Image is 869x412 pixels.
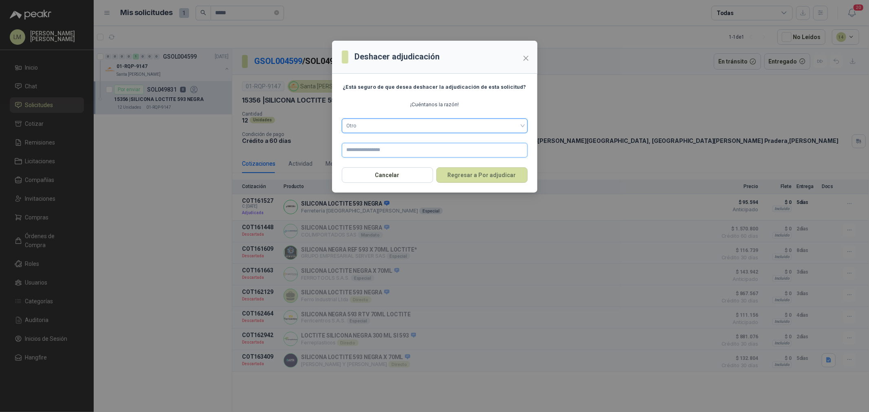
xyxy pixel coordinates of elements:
button: Close [519,52,532,65]
span: Otro [347,120,523,132]
p: ¿Está seguro de que desea deshacer la adjudicación de esta solicitud? [342,83,528,91]
button: Regresar a Por adjudicar [436,167,528,183]
span: close [523,55,529,61]
button: Cancelar [342,167,433,183]
h3: Deshacer adjudicación [355,50,440,63]
p: ¡Cuéntanos la razón! [342,101,528,109]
